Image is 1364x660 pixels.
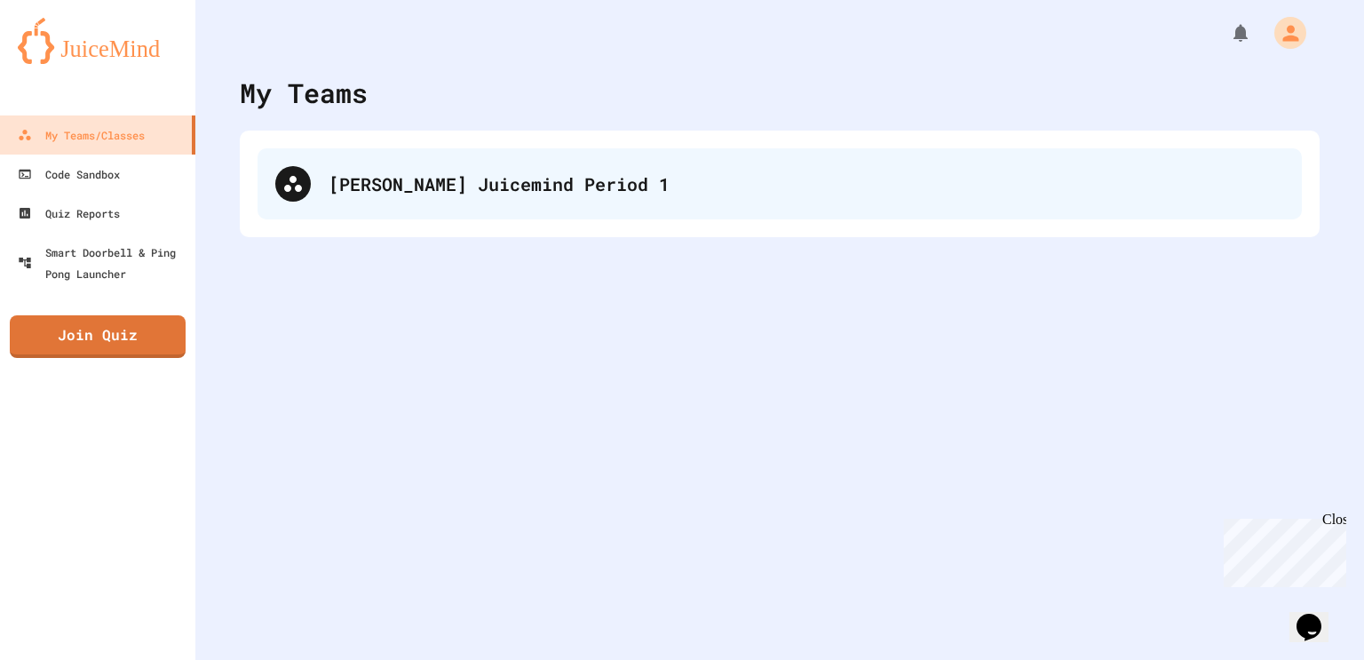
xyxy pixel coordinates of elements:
div: My Account [1256,12,1311,53]
div: [PERSON_NAME] Juicemind Period 1 [258,148,1302,219]
div: Smart Doorbell & Ping Pong Launcher [18,242,188,284]
div: Quiz Reports [18,203,120,224]
div: My Notifications [1197,18,1256,48]
div: My Teams/Classes [18,124,145,146]
div: My Teams [240,73,368,113]
a: Join Quiz [10,315,186,358]
iframe: chat widget [1289,589,1346,642]
div: Code Sandbox [18,163,120,185]
div: Chat with us now!Close [7,7,123,113]
iframe: chat widget [1217,512,1346,587]
div: [PERSON_NAME] Juicemind Period 1 [329,171,1284,197]
img: logo-orange.svg [18,18,178,64]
